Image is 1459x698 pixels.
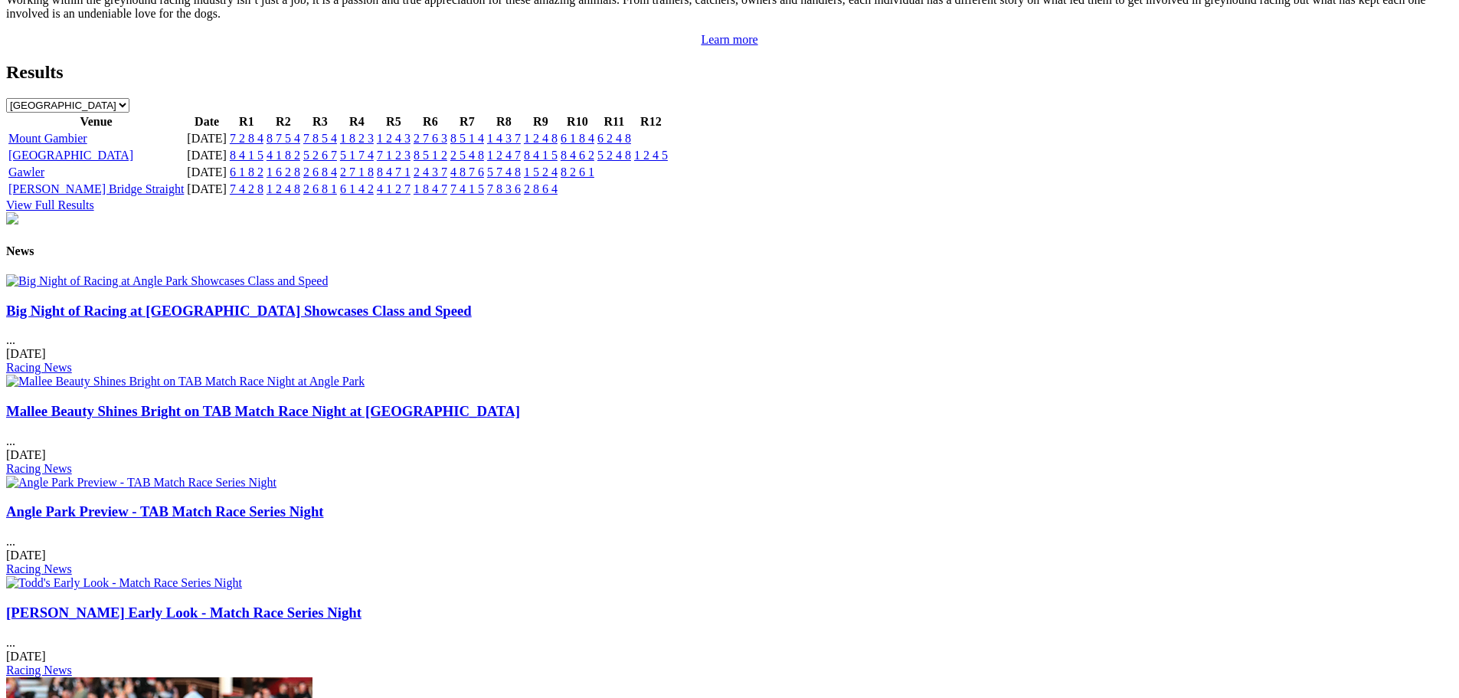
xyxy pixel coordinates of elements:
[524,149,558,162] a: 8 4 1 5
[6,403,520,419] a: Mallee Beauty Shines Bright on TAB Match Race Night at [GEOGRAPHIC_DATA]
[339,114,375,129] th: R4
[266,114,301,129] th: R2
[6,403,1453,476] div: ...
[6,503,324,519] a: Angle Park Preview - TAB Match Race Series Night
[414,132,447,145] a: 2 7 6 3
[487,132,521,145] a: 1 4 3 7
[523,114,558,129] th: R9
[414,165,447,179] a: 2 4 3 7
[186,114,227,129] th: Date
[8,114,185,129] th: Venue
[6,605,361,621] a: [PERSON_NAME] Early Look - Match Race Series Night
[340,149,374,162] a: 5 1 7 4
[6,375,365,388] img: Mallee Beauty Shines Bright on TAB Match Race Night at Angle Park
[634,149,668,162] a: 1 2 4 5
[413,114,448,129] th: R6
[267,182,300,195] a: 1 2 4 8
[6,503,1453,576] div: ...
[6,361,72,374] a: Racing News
[186,148,227,163] td: [DATE]
[6,303,1453,375] div: ...
[6,650,46,663] span: [DATE]
[524,132,558,145] a: 1 2 4 8
[6,476,276,490] img: Angle Park Preview - TAB Match Race Series Night
[376,114,411,129] th: R5
[6,562,72,575] a: Racing News
[377,149,411,162] a: 7 1 2 3
[6,244,1453,258] h4: News
[6,62,1453,83] h2: Results
[450,165,484,179] a: 4 8 7 6
[8,132,87,145] a: Mount Gambier
[303,114,338,129] th: R3
[561,149,594,162] a: 8 4 6 2
[340,132,374,145] a: 1 8 2 3
[6,605,1453,677] div: ...
[6,664,72,677] a: Racing News
[6,303,472,319] a: Big Night of Racing at [GEOGRAPHIC_DATA] Showcases Class and Speed
[414,149,447,162] a: 8 5 1 2
[524,165,558,179] a: 1 5 2 4
[230,149,263,162] a: 8 4 1 5
[230,165,263,179] a: 6 1 8 2
[340,182,374,195] a: 6 1 4 2
[6,549,46,562] span: [DATE]
[487,165,521,179] a: 5 7 4 8
[186,182,227,197] td: [DATE]
[450,132,484,145] a: 8 5 1 4
[6,462,72,475] a: Racing News
[8,149,133,162] a: [GEOGRAPHIC_DATA]
[6,347,46,360] span: [DATE]
[450,182,484,195] a: 7 4 1 5
[597,132,631,145] a: 6 2 4 8
[597,114,632,129] th: R11
[6,274,328,288] img: Big Night of Racing at Angle Park Showcases Class and Speed
[561,165,594,179] a: 8 2 6 1
[6,576,242,590] img: Todd's Early Look - Match Race Series Night
[377,132,411,145] a: 1 2 4 3
[414,182,447,195] a: 1 8 4 7
[303,132,337,145] a: 7 8 5 4
[377,182,411,195] a: 4 1 2 7
[486,114,522,129] th: R8
[8,182,184,195] a: [PERSON_NAME] Bridge Straight
[377,165,411,179] a: 8 4 7 1
[229,114,264,129] th: R1
[6,198,94,211] a: View Full Results
[303,182,337,195] a: 2 6 8 1
[701,33,757,46] a: Learn more
[560,114,595,129] th: R10
[186,131,227,146] td: [DATE]
[597,149,631,162] a: 5 2 4 8
[524,182,558,195] a: 2 8 6 4
[487,182,521,195] a: 7 8 3 6
[230,132,263,145] a: 7 2 8 4
[8,165,44,179] a: Gawler
[561,132,594,145] a: 6 1 8 4
[303,149,337,162] a: 5 2 6 7
[267,149,300,162] a: 4 1 8 2
[267,132,300,145] a: 8 7 5 4
[487,149,521,162] a: 1 2 4 7
[267,165,300,179] a: 1 6 2 8
[633,114,669,129] th: R12
[230,182,263,195] a: 7 4 2 8
[450,114,485,129] th: R7
[450,149,484,162] a: 2 5 4 8
[6,212,18,224] img: chasers_homepage.jpg
[340,165,374,179] a: 2 7 1 8
[186,165,227,180] td: [DATE]
[6,448,46,461] span: [DATE]
[303,165,337,179] a: 2 6 8 4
